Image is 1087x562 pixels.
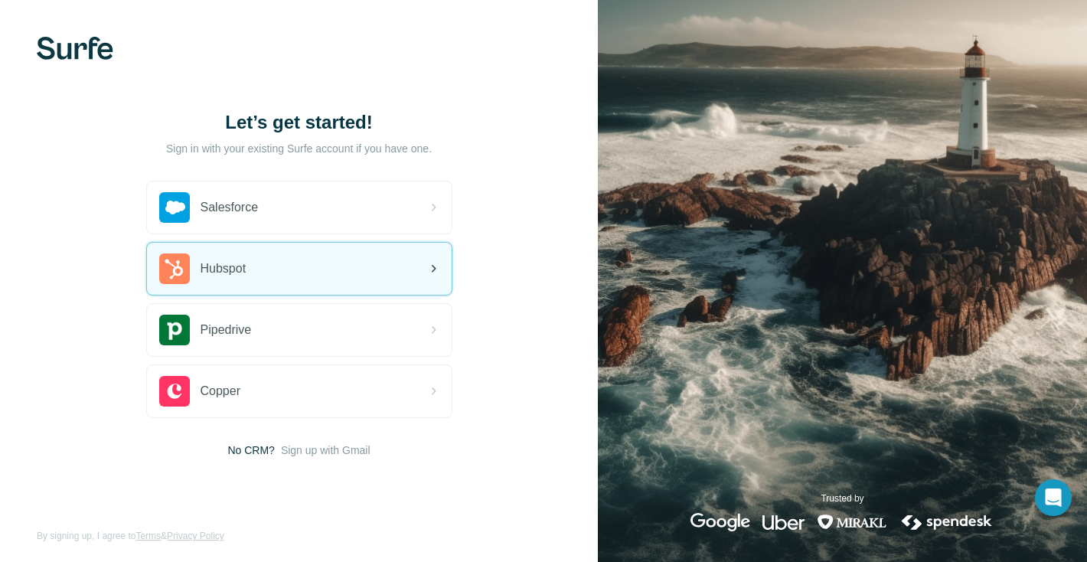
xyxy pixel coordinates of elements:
img: salesforce's logo [159,192,190,223]
a: Privacy Policy [167,531,224,541]
p: Trusted by [821,492,863,505]
div: Open Intercom Messenger [1035,479,1072,516]
img: hubspot's logo [159,253,190,284]
button: Sign up with Gmail [281,443,370,458]
span: No CRM? [227,443,274,458]
h1: Let’s get started! [146,110,452,135]
p: Sign in with your existing Surfe account if you have one. [166,141,432,156]
img: uber's logo [762,513,805,531]
a: Terms [135,531,161,541]
img: copper's logo [159,376,190,407]
img: google's logo [690,513,750,531]
span: Pipedrive [201,321,252,339]
img: Surfe's logo [37,37,113,60]
span: By signing up, I agree to & [37,529,224,543]
span: Hubspot [201,260,246,278]
img: mirakl's logo [817,513,887,531]
span: Copper [201,382,240,400]
img: pipedrive's logo [159,315,190,345]
span: Salesforce [201,198,259,217]
img: spendesk's logo [899,513,994,531]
